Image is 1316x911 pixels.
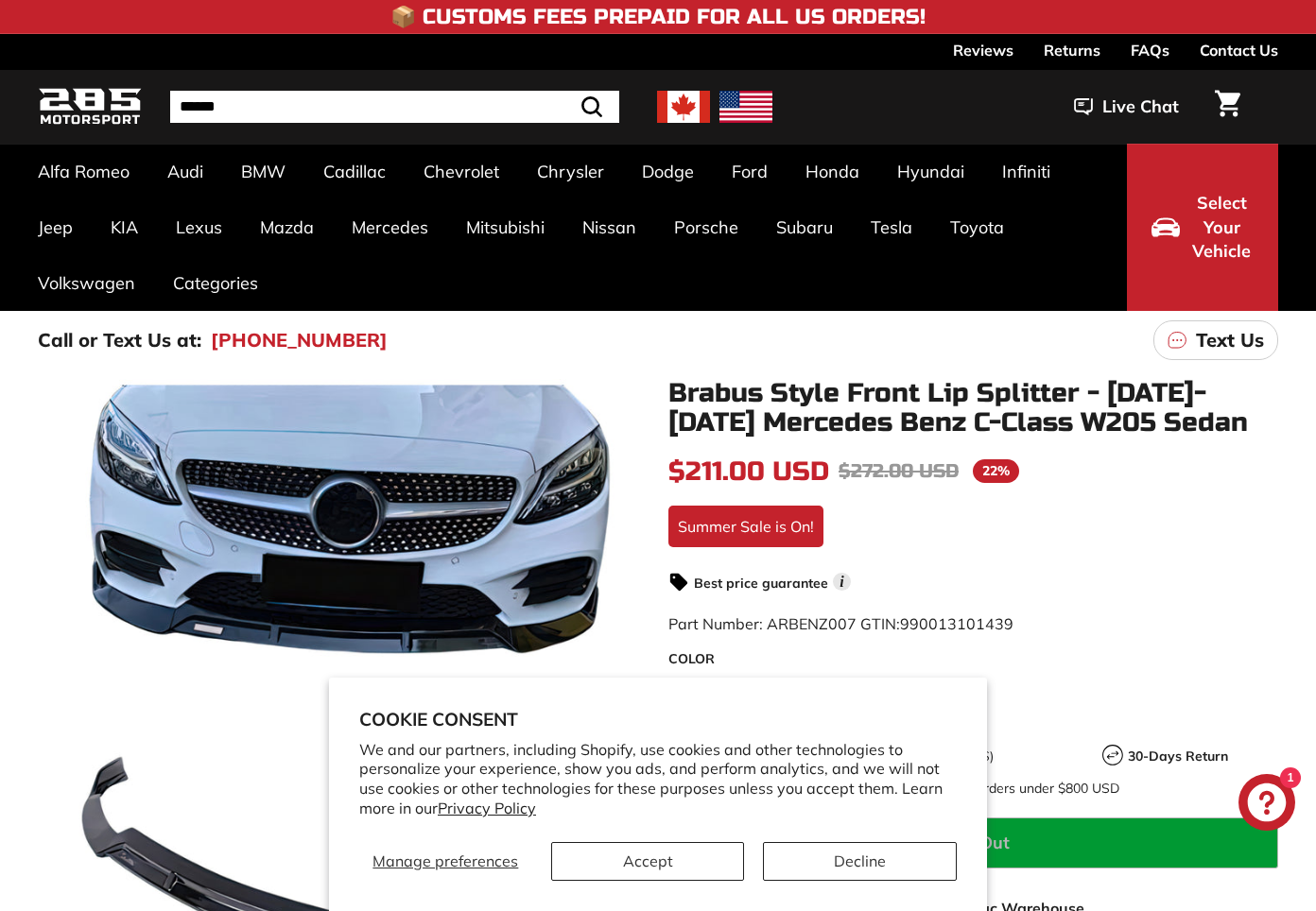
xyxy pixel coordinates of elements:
h1: Brabus Style Front Lip Splitter - [DATE]-[DATE] Mercedes Benz C-Class W205 Sedan [668,379,1278,438]
h4: 📦 Customs Fees Prepaid for All US Orders! [390,6,926,28]
span: 22% [973,459,1019,483]
strong: Best price guarantee [694,575,828,592]
span: Manage preferences [372,851,518,870]
a: Audi [148,144,222,199]
a: Reviews [953,34,1013,66]
a: Lexus [157,199,241,255]
button: Select Your Vehicle [1127,144,1278,311]
span: Select Your Vehicle [1189,191,1254,264]
a: Privacy Policy [438,799,536,817]
p: Call or Text Us at: [38,326,201,354]
a: Contact Us [1200,34,1278,66]
a: [PHONE_NUMBER] [211,326,388,354]
a: Chevrolet [405,144,518,199]
a: Ford [713,144,787,199]
a: Mazda [241,199,333,255]
a: Dodge [623,144,713,199]
a: Categories [154,255,277,311]
span: $211.00 USD [668,455,829,488]
p: We and our partners, including Shopify, use cookies and other technologies to personalize your ex... [359,740,957,818]
a: Mitsubishi [447,199,563,255]
h2: Cookie consent [359,708,957,731]
label: COLOR [668,649,1278,669]
a: Tesla [852,199,931,255]
a: Jeep [19,199,92,255]
span: i [833,573,851,591]
span: $272.00 USD [839,459,959,483]
p: Text Us [1196,326,1264,354]
a: Infiniti [983,144,1069,199]
button: Accept [551,842,745,881]
button: Decline [763,842,957,881]
strong: 30-Days Return [1128,748,1228,765]
a: Porsche [655,199,757,255]
span: 990013101439 [900,614,1013,633]
a: KIA [92,199,157,255]
button: Live Chat [1049,83,1203,130]
span: Part Number: ARBENZ007 GTIN: [668,614,1013,633]
a: Cart [1203,75,1252,139]
inbox-online-store-chat: Shopify online store chat [1233,774,1301,835]
a: BMW [222,144,304,199]
a: Honda [787,144,878,199]
a: Text Us [1153,320,1278,360]
a: Chrysler [518,144,623,199]
a: FAQs [1131,34,1169,66]
a: Alfa Romeo [19,144,148,199]
a: Subaru [757,199,852,255]
a: Returns [1044,34,1100,66]
a: Toyota [931,199,1023,255]
a: Cadillac [304,144,405,199]
a: Nissan [563,199,655,255]
a: Volkswagen [19,255,154,311]
div: Summer Sale is On! [668,506,823,547]
a: Hyundai [878,144,983,199]
input: Search [170,91,619,123]
img: Logo_285_Motorsport_areodynamics_components [38,85,142,129]
a: Mercedes [333,199,447,255]
span: Live Chat [1102,95,1179,119]
button: Manage preferences [359,842,532,881]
